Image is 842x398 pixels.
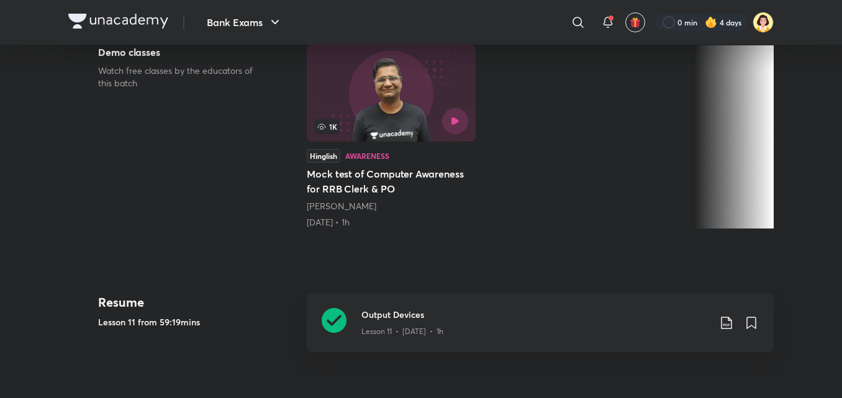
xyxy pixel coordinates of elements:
[753,12,774,33] img: kk B
[199,10,290,35] button: Bank Exams
[307,45,476,228] a: 1KHinglishAwarenessMock test of Computer Awareness for RRB Clerk & PO[PERSON_NAME][DATE] • 1h
[625,12,645,32] button: avatar
[98,45,267,60] h5: Demo classes
[630,17,641,28] img: avatar
[307,149,340,163] div: Hinglish
[98,315,297,328] h5: Lesson 11 from 59:19mins
[307,45,476,228] a: Mock test of Computer Awareness for RRB Clerk & PO
[345,152,389,160] div: Awareness
[98,293,297,312] h4: Resume
[307,200,476,212] div: Sahil Charaya
[307,293,774,367] a: Output DevicesLesson 11 • [DATE] • 1h
[307,200,376,212] a: [PERSON_NAME]
[361,326,443,337] p: Lesson 11 • [DATE] • 1h
[314,119,340,134] span: 1K
[307,216,476,228] div: 12th Jun • 1h
[705,16,717,29] img: streak
[98,65,267,89] p: Watch free classes by the educators of this batch
[307,166,476,196] h5: Mock test of Computer Awareness for RRB Clerk & PO
[361,308,709,321] h3: Output Devices
[68,14,168,29] img: Company Logo
[68,14,168,32] a: Company Logo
